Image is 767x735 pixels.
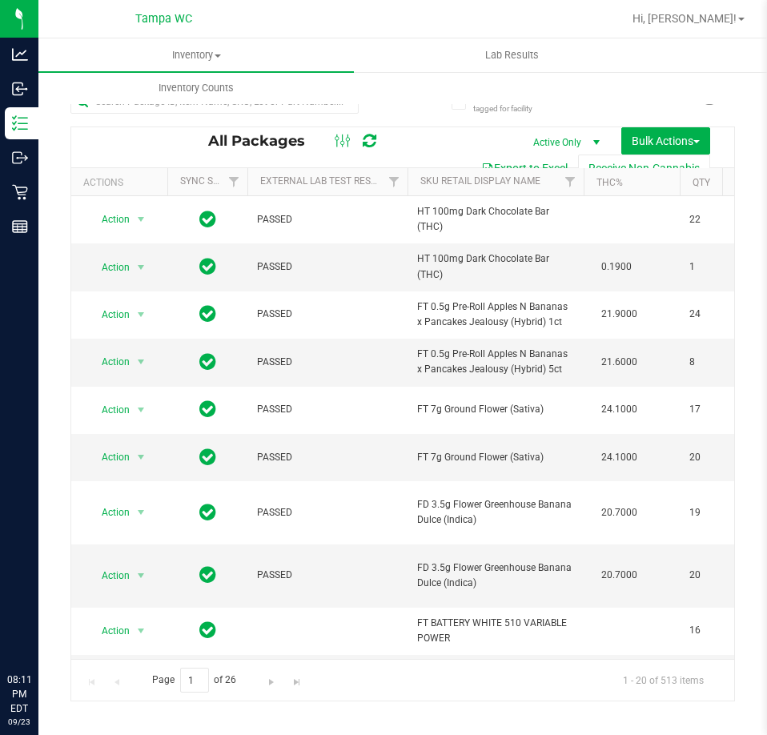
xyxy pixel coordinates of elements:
span: FD 3.5g Flower Greenhouse Banana Dulce (Indica) [417,497,574,528]
span: Action [87,303,131,326]
span: select [131,399,151,421]
span: Inventory Counts [137,81,255,95]
span: In Sync [199,398,216,420]
span: select [131,620,151,642]
span: In Sync [199,446,216,468]
a: Sync Status [180,175,242,187]
p: 08:11 PM EDT [7,673,31,716]
span: Lab Results [464,48,560,62]
span: FT 0.5g Pre-Roll Apples N Bananas x Pancakes Jealousy (Hybrid) 5ct [417,347,574,377]
p: 09/23 [7,716,31,728]
inline-svg: Outbound [12,150,28,166]
span: 24.1000 [593,446,645,469]
span: 20 [689,568,750,583]
a: Go to the last page [285,668,308,689]
span: PASSED [257,355,398,370]
span: 20.7000 [593,564,645,587]
span: Action [87,399,131,421]
iframe: Resource center [16,607,64,655]
span: Tampa WC [135,12,192,26]
span: select [131,564,151,587]
span: 21.6000 [593,351,645,374]
span: In Sync [199,255,216,278]
span: In Sync [199,303,216,325]
span: 22 [689,212,750,227]
a: Sku Retail Display Name [420,175,540,187]
button: Bulk Actions [621,127,710,155]
span: 16 [689,623,750,638]
span: Action [87,351,131,373]
span: Action [87,208,131,231]
span: select [131,208,151,231]
span: Action [87,446,131,468]
inline-svg: Reports [12,219,28,235]
span: All Packages [208,132,321,150]
a: Inventory Counts [38,71,354,105]
button: Receive Non-Cannabis [578,155,710,182]
span: FT 0.5g Pre-Roll Apples N Bananas x Pancakes Jealousy (Hybrid) 1ct [417,299,574,330]
span: FD 3.5g Flower Greenhouse Banana Dulce (Indica) [417,560,574,591]
span: PASSED [257,259,398,275]
span: FT 7g Ground Flower (Sativa) [417,450,574,465]
span: 0.1900 [593,255,640,279]
inline-svg: Inbound [12,81,28,97]
span: PASSED [257,402,398,417]
input: 1 [180,668,209,693]
span: Inventory [38,48,354,62]
div: Actions [83,177,161,188]
span: Action [87,620,131,642]
span: Hi, [PERSON_NAME]! [632,12,737,25]
span: PASSED [257,212,398,227]
span: 24 [689,307,750,322]
span: Action [87,564,131,587]
span: FT BATTERY WHITE 510 VARIABLE POWER [417,616,574,646]
span: In Sync [199,501,216,524]
inline-svg: Analytics [12,46,28,62]
span: In Sync [199,619,216,641]
a: Qty [693,177,710,188]
a: External Lab Test Result [260,175,386,187]
span: Action [87,501,131,524]
span: In Sync [199,351,216,373]
a: Lab Results [354,38,669,72]
span: PASSED [257,505,398,520]
span: HT 100mg Dark Chocolate Bar (THC) [417,251,574,282]
span: select [131,501,151,524]
iframe: Resource center unread badge [47,604,66,624]
span: HT 100mg Dark Chocolate Bar (THC) [417,204,574,235]
span: PASSED [257,568,398,583]
span: select [131,256,151,279]
span: 20 [689,450,750,465]
span: select [131,446,151,468]
inline-svg: Retail [12,184,28,200]
inline-svg: Inventory [12,115,28,131]
span: 24.1000 [593,398,645,421]
span: 8 [689,355,750,370]
button: Export to Excel [471,155,578,182]
a: Inventory [38,38,354,72]
span: In Sync [199,564,216,586]
span: FT 7g Ground Flower (Sativa) [417,402,574,417]
span: 1 - 20 of 513 items [610,668,717,692]
span: 20.7000 [593,501,645,524]
span: 21.9000 [593,303,645,326]
a: Filter [381,168,408,195]
a: THC% [596,177,623,188]
span: 19 [689,505,750,520]
span: Action [87,256,131,279]
span: PASSED [257,307,398,322]
span: Page of 26 [139,668,250,693]
span: PASSED [257,450,398,465]
span: select [131,303,151,326]
span: Bulk Actions [632,135,700,147]
span: 1 [689,259,750,275]
a: Filter [221,168,247,195]
span: In Sync [199,208,216,231]
span: 17 [689,402,750,417]
a: Filter [557,168,584,195]
a: Go to the next page [260,668,283,689]
span: select [131,351,151,373]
